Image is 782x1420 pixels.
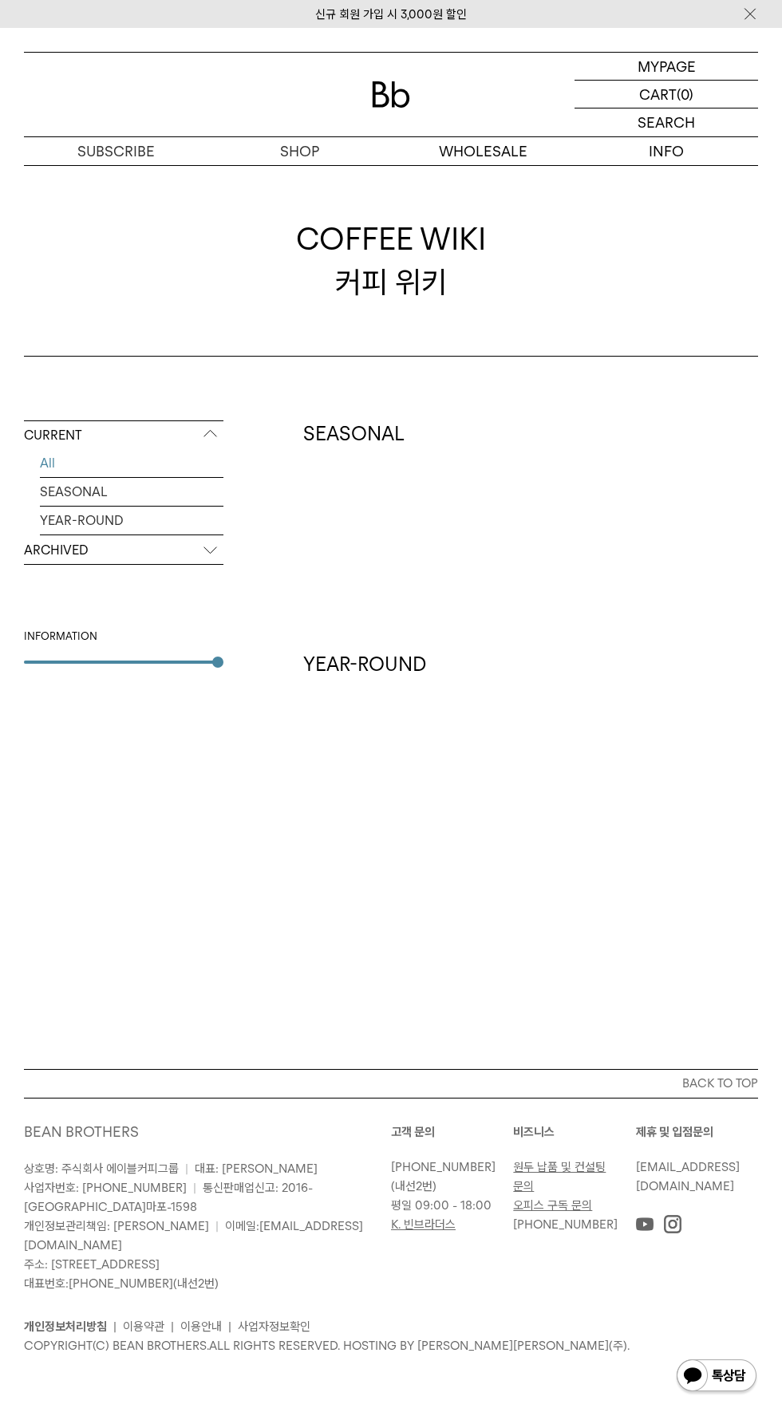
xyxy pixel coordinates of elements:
[391,1196,505,1215] p: 평일 09:00 - 18:00
[24,1123,139,1140] a: BEAN BROTHERS
[24,1257,160,1272] span: 주소: [STREET_ADDRESS]
[69,1276,173,1291] a: [PHONE_NUMBER]
[638,108,695,136] p: SEARCH
[636,1160,740,1193] a: [EMAIL_ADDRESS][DOMAIN_NAME]
[24,629,223,645] div: INFORMATION
[171,1317,174,1336] li: |
[24,1336,758,1355] p: COPYRIGHT(C) BEAN BROTHERS. ALL RIGHTS RESERVED. HOSTING BY [PERSON_NAME][PERSON_NAME](주).
[215,1219,219,1233] span: |
[636,1122,758,1142] p: 제휴 및 입점문의
[113,1317,117,1336] li: |
[575,53,758,81] a: MYPAGE
[24,1276,219,1291] span: 대표번호: (내선2번)
[24,1181,187,1195] span: 사업자번호: [PHONE_NUMBER]
[40,507,223,534] a: YEAR-ROUND
[513,1122,635,1142] p: 비즈니스
[513,1198,592,1213] a: 오피스 구독 문의
[315,7,467,22] a: 신규 회원 가입 시 3,000원 할인
[391,1160,496,1174] a: [PHONE_NUMBER]
[24,536,223,565] p: ARCHIVED
[40,449,223,477] a: All
[40,478,223,506] a: SEASONAL
[372,81,410,108] img: 로고
[24,137,207,165] a: SUBSCRIBE
[24,1069,758,1098] button: BACK TO TOP
[391,137,575,165] p: WHOLESALE
[296,218,486,302] div: 커피 위키
[391,1158,505,1196] p: (내선2번)
[185,1162,188,1176] span: |
[513,1217,618,1232] a: [PHONE_NUMBER]
[575,81,758,108] a: CART (0)
[24,1219,209,1233] span: 개인정보관리책임: [PERSON_NAME]
[195,1162,318,1176] span: 대표: [PERSON_NAME]
[24,421,223,450] p: CURRENT
[513,1160,606,1193] a: 원두 납품 및 컨설팅 문의
[238,1319,310,1334] a: 사업자정보확인
[391,1122,513,1142] p: 고객 문의
[207,137,391,165] a: SHOP
[180,1319,222,1334] a: 이용안내
[638,53,696,80] p: MYPAGE
[228,1317,231,1336] li: |
[677,81,693,108] p: (0)
[303,420,758,448] h2: SEASONAL
[123,1319,164,1334] a: 이용약관
[639,81,677,108] p: CART
[296,218,486,260] span: COFFEE WIKI
[24,1319,107,1334] a: 개인정보처리방침
[575,137,758,165] p: INFO
[675,1358,758,1396] img: 카카오톡 채널 1:1 채팅 버튼
[391,1217,456,1232] a: K. 빈브라더스
[24,1162,179,1176] span: 상호명: 주식회사 에이블커피그룹
[193,1181,196,1195] span: |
